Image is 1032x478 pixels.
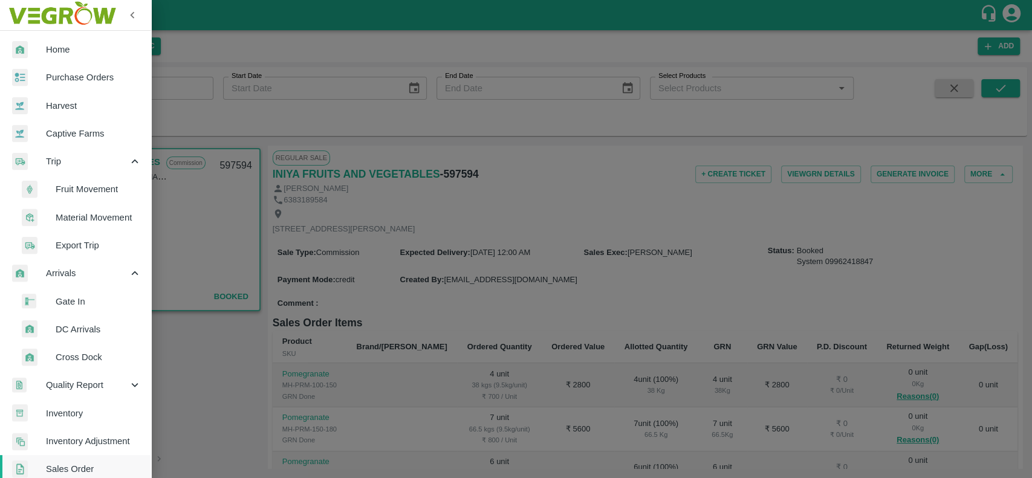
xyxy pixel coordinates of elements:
span: DC Arrivals [56,323,141,336]
img: sales [12,460,28,478]
img: harvest [12,97,28,115]
span: Trip [46,155,128,168]
span: Sales Order [46,462,141,476]
img: material [22,208,37,227]
img: delivery [22,237,37,254]
span: Home [46,43,141,56]
img: gatein [22,294,36,309]
span: Harvest [46,99,141,112]
span: Gate In [56,295,141,308]
img: reciept [12,69,28,86]
a: whArrivalDC Arrivals [10,315,151,343]
img: harvest [12,124,28,143]
a: fruitFruit Movement [10,175,151,203]
img: whArrival [22,320,37,338]
span: Purchase Orders [46,71,141,84]
a: gateinGate In [10,288,151,315]
span: Arrivals [46,266,128,280]
img: inventory [12,433,28,450]
img: whInventory [12,404,28,422]
img: delivery [12,153,28,170]
span: Captive Farms [46,127,141,140]
a: whArrivalCross Dock [10,343,151,371]
span: Inventory [46,407,141,420]
img: whArrival [22,349,37,366]
span: Quality Report [46,378,128,392]
span: Cross Dock [56,350,141,364]
a: materialMaterial Movement [10,204,151,231]
img: whArrival [12,265,28,282]
span: Inventory Adjustment [46,434,141,448]
img: fruit [22,181,37,198]
img: qualityReport [12,378,27,393]
span: Fruit Movement [56,182,141,196]
span: Material Movement [56,211,141,224]
img: whArrival [12,41,28,59]
a: deliveryExport Trip [10,231,151,259]
span: Export Trip [56,239,141,252]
